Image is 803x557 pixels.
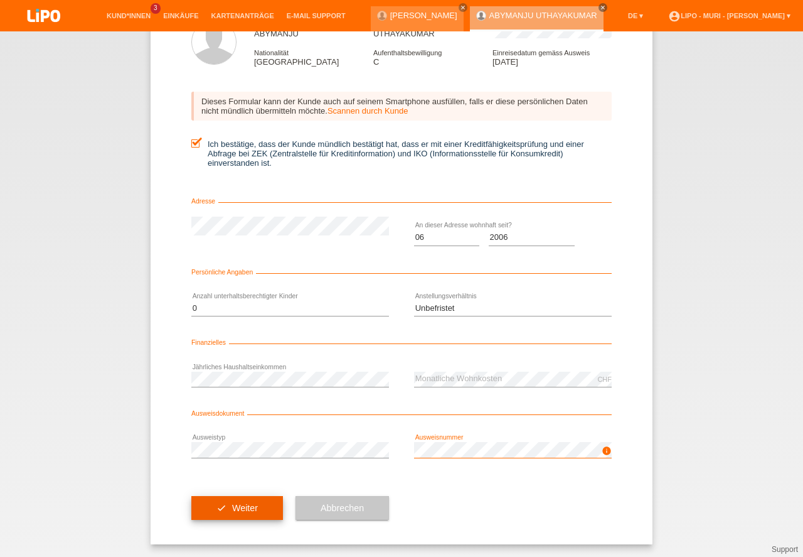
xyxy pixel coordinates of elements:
[489,11,597,20] a: ABYMANJU UTHAYAKUMAR
[232,503,258,513] span: Weiter
[254,49,289,57] span: Nationalität
[373,48,492,67] div: C
[205,12,280,19] a: Kartenanträge
[100,12,157,19] a: Kund*innen
[254,48,373,67] div: [GEOGRAPHIC_DATA]
[280,12,352,19] a: E-Mail Support
[191,410,247,417] span: Ausweisdokument
[602,450,612,457] a: info
[191,198,218,205] span: Adresse
[598,3,607,12] a: close
[191,269,256,276] span: Persönliche Angaben
[492,49,590,57] span: Einreisedatum gemäss Ausweis
[600,4,606,11] i: close
[191,139,612,168] label: Ich bestätige, dass der Kunde mündlich bestätigt hat, dass er mit einer Kreditfähigkeitsprüfung u...
[390,11,457,20] a: [PERSON_NAME]
[327,106,408,116] a: Scannen durch Kunde
[662,12,797,19] a: account_circleLIPO - Muri - [PERSON_NAME] ▾
[191,496,283,520] button: check Weiter
[295,496,389,520] button: Abbrechen
[191,339,229,346] span: Finanzielles
[622,12,649,19] a: DE ▾
[492,48,612,67] div: [DATE]
[602,446,612,456] i: info
[460,4,466,11] i: close
[772,545,798,554] a: Support
[151,3,161,14] span: 3
[668,10,681,23] i: account_circle
[157,12,205,19] a: Einkäufe
[191,92,612,121] div: Dieses Formular kann der Kunde auch auf seinem Smartphone ausfüllen, falls er diese persönlichen ...
[373,49,442,57] span: Aufenthaltsbewilligung
[459,3,467,12] a: close
[13,26,75,35] a: LIPO pay
[321,503,364,513] span: Abbrechen
[216,503,226,513] i: check
[597,376,612,383] div: CHF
